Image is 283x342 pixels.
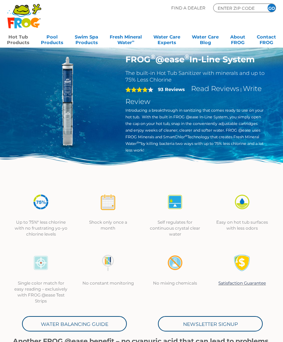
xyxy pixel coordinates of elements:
[268,4,276,12] input: GO
[14,219,67,237] p: Up to 75%* less chlorine with no frustrating yo-yo chlorine levels
[132,39,135,43] sup: ∞
[110,32,142,46] a: Fresh MineralWater∞
[257,32,276,46] a: ContactFROG
[148,219,202,237] p: Self regulates for continuous crystal clear water
[171,4,205,12] p: Find A Dealer
[184,53,189,61] sup: ®
[22,316,127,331] a: Water Balancing Guide
[218,280,266,286] a: Satisfaction Guarantee
[167,254,183,271] img: no-mixing1
[18,54,115,152] img: inline-system.png
[167,194,183,210] img: icon-atease-self-regulates
[32,194,49,210] img: icon-atease-75percent-less
[81,219,135,231] p: Shock only once a month
[14,280,67,304] p: Single color match for easy reading – exclusively with FROG @ease Test Strips
[234,254,251,271] img: Satisfaction Guarantee Icon
[217,5,259,11] input: Zip Code Form
[192,32,219,46] a: Water CareBlog
[148,280,202,286] p: No mixing chemicals
[41,32,63,46] a: PoolProducts
[125,70,266,83] h2: The built-in Hot Tub Sanitizer with minerals and up to 75% Less Chlorine
[234,194,251,210] img: icon-atease-easy-on
[100,254,116,271] img: no-constant-monitoring1
[158,86,185,92] strong: 93 Reviews
[125,54,266,64] h1: FROG @ease In-Line System
[137,141,141,144] sup: ®∞
[125,87,148,92] span: 4
[32,254,49,271] img: icon-atease-color-match
[240,87,242,92] span: |
[230,32,245,46] a: AboutFROG
[100,194,116,210] img: icon-atease-shock-once
[125,107,266,154] p: Introducing a breakthrough in sanitizing that comes ready to use on your hot tub. With the built ...
[216,219,269,231] p: Easy on hot tub surfaces with less odors
[158,316,263,331] a: Newsletter Signup
[81,280,135,286] p: No constant monitoring
[191,84,239,93] a: Read Reviews
[151,53,155,61] sup: ®
[185,134,187,138] sup: ®
[7,32,29,46] a: Hot TubProducts
[75,32,98,46] a: Swim SpaProducts
[153,32,180,46] a: Water CareExperts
